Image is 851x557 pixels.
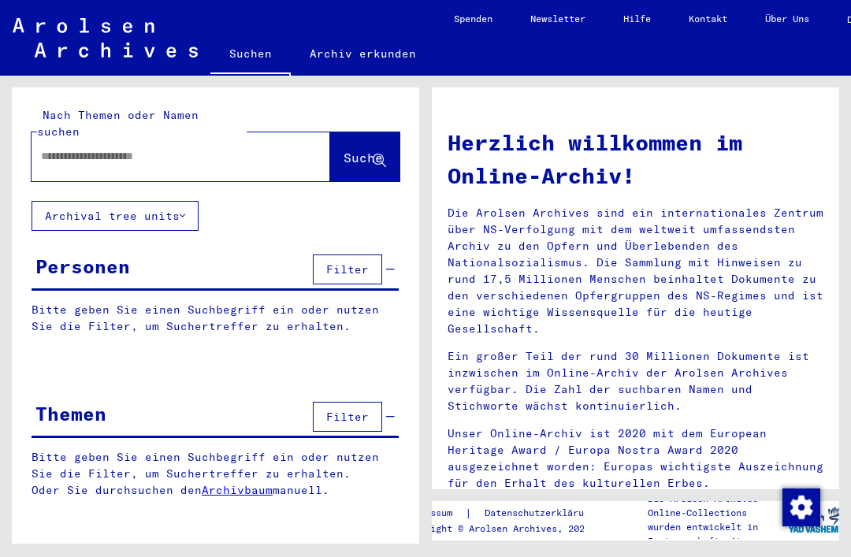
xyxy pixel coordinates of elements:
[403,505,465,522] a: Impressum
[448,205,823,337] p: Die Arolsen Archives sind ein internationales Zentrum über NS-Verfolgung mit dem weltweit umfasse...
[326,410,369,424] span: Filter
[32,449,399,499] p: Bitte geben Sie einen Suchbegriff ein oder nutzen Sie die Filter, um Suchertreffer zu erhalten. O...
[403,505,614,522] div: |
[782,488,820,526] img: Zustimmung ändern
[313,402,382,432] button: Filter
[291,35,435,72] a: Archiv erkunden
[32,201,199,231] button: Archival tree units
[35,252,130,280] div: Personen
[344,150,383,165] span: Suche
[13,18,198,58] img: Arolsen_neg.svg
[648,492,788,520] p: Die Arolsen Archives Online-Collections
[448,348,823,414] p: Ein großer Teil der rund 30 Millionen Dokumente ist inzwischen im Online-Archiv der Arolsen Archi...
[472,505,614,522] a: Datenschutzerklärung
[37,108,199,139] mat-label: Nach Themen oder Namen suchen
[330,132,399,181] button: Suche
[210,35,291,76] a: Suchen
[782,488,819,525] div: Zustimmung ändern
[326,262,369,277] span: Filter
[448,126,823,192] h1: Herzlich willkommen im Online-Archiv!
[448,425,823,492] p: Unser Online-Archiv ist 2020 mit dem European Heritage Award / Europa Nostra Award 2020 ausgezeic...
[35,399,106,428] div: Themen
[403,522,614,536] p: Copyright © Arolsen Archives, 2021
[648,520,788,548] p: wurden entwickelt in Partnerschaft mit
[313,254,382,284] button: Filter
[202,483,273,497] a: Archivbaum
[32,302,399,335] p: Bitte geben Sie einen Suchbegriff ein oder nutzen Sie die Filter, um Suchertreffer zu erhalten.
